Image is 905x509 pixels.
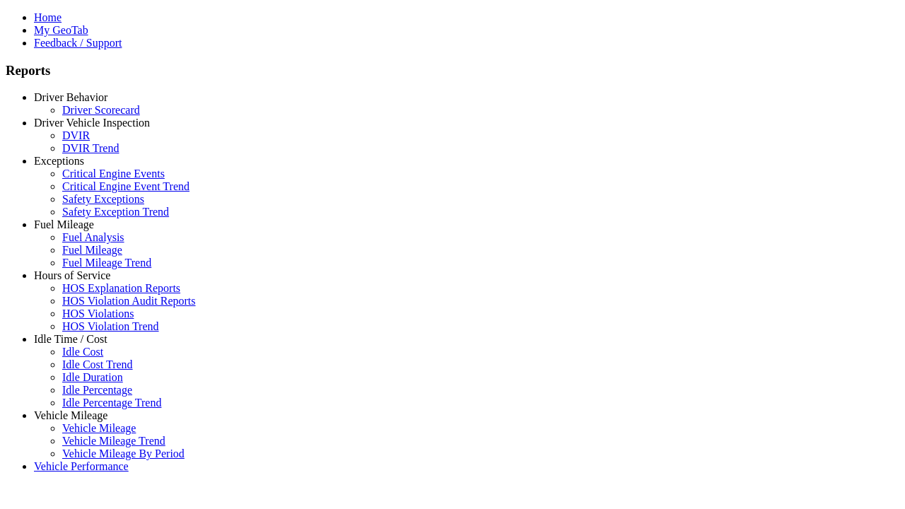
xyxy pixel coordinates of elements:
a: My GeoTab [34,24,88,36]
a: Exceptions [34,155,84,167]
a: Vehicle Mileage Trend [62,435,165,447]
a: Idle Percentage Trend [62,397,161,409]
a: Idle Time / Cost [34,333,107,345]
a: Fuel Mileage Trend [62,257,151,269]
a: Vehicle Mileage By Period [62,447,185,460]
a: DVIR Trend [62,142,119,154]
a: HOS Violation Trend [62,320,159,332]
h3: Reports [6,63,899,78]
a: Idle Duration [62,371,123,383]
a: Vehicle Mileage [62,422,136,434]
a: Idle Cost Trend [62,358,133,370]
a: HOS Explanation Reports [62,282,180,294]
a: Safety Exceptions [62,193,144,205]
a: Idle Percentage [62,384,132,396]
a: Driver Vehicle Inspection [34,117,150,129]
a: Fuel Mileage [62,244,122,256]
a: Critical Engine Events [62,168,165,180]
a: Driver Scorecard [62,104,140,116]
a: Feedback / Support [34,37,122,49]
a: HOS Violations [62,308,134,320]
a: DVIR [62,129,90,141]
a: Fuel Mileage [34,218,94,230]
a: Idle Cost [62,346,103,358]
a: Critical Engine Event Trend [62,180,189,192]
a: HOS Violation Audit Reports [62,295,196,307]
a: Vehicle Mileage [34,409,107,421]
a: Safety Exception Trend [62,206,169,218]
a: Home [34,11,62,23]
a: Vehicle Performance [34,460,129,472]
a: Driver Behavior [34,91,107,103]
a: Fuel Analysis [62,231,124,243]
a: Hours of Service [34,269,110,281]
